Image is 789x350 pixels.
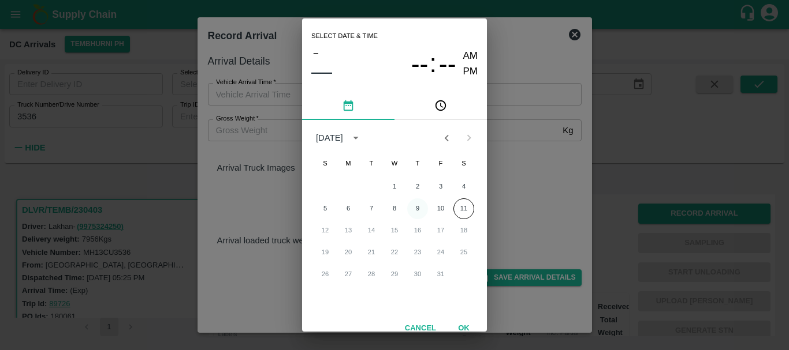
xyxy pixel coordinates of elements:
[315,152,336,175] span: Sunday
[430,198,451,219] button: 10
[338,198,359,219] button: 6
[316,131,343,144] div: [DATE]
[445,318,482,338] button: OK
[384,152,405,175] span: Wednesday
[407,176,428,197] button: 2
[453,176,474,197] button: 4
[453,198,474,219] button: 11
[394,92,487,120] button: pick time
[430,152,451,175] span: Friday
[311,28,378,45] span: Select date & time
[429,48,436,79] span: :
[384,198,405,219] button: 8
[407,152,428,175] span: Thursday
[384,176,405,197] button: 1
[311,60,332,83] button: ––
[453,152,474,175] span: Saturday
[315,198,336,219] button: 5
[347,129,365,147] button: calendar view is open, switch to year view
[314,45,318,60] span: –
[407,198,428,219] button: 9
[311,45,321,60] button: –
[361,152,382,175] span: Tuesday
[338,152,359,175] span: Monday
[361,198,382,219] button: 7
[436,127,457,149] button: Previous month
[302,92,394,120] button: pick date
[400,318,441,338] button: Cancel
[439,48,456,79] button: --
[463,64,478,80] button: PM
[430,176,451,197] button: 3
[463,48,478,64] button: AM
[411,48,429,79] button: --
